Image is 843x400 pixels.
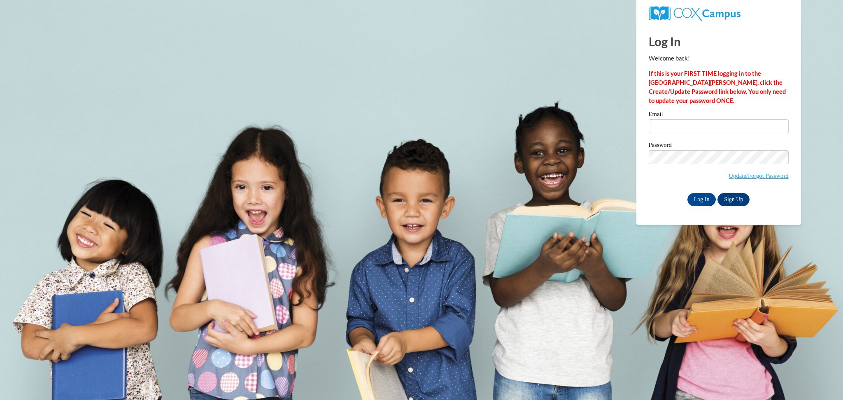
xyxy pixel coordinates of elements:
[649,33,789,50] h1: Log In
[649,54,789,63] p: Welcome back!
[717,193,750,206] a: Sign Up
[649,70,786,104] strong: If this is your FIRST TIME logging in to the [GEOGRAPHIC_DATA][PERSON_NAME], click the Create/Upd...
[729,172,789,179] a: Update/Forgot Password
[649,6,741,21] img: COX Campus
[649,9,741,16] a: COX Campus
[649,142,789,150] label: Password
[687,193,716,206] input: Log In
[649,111,789,119] label: Email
